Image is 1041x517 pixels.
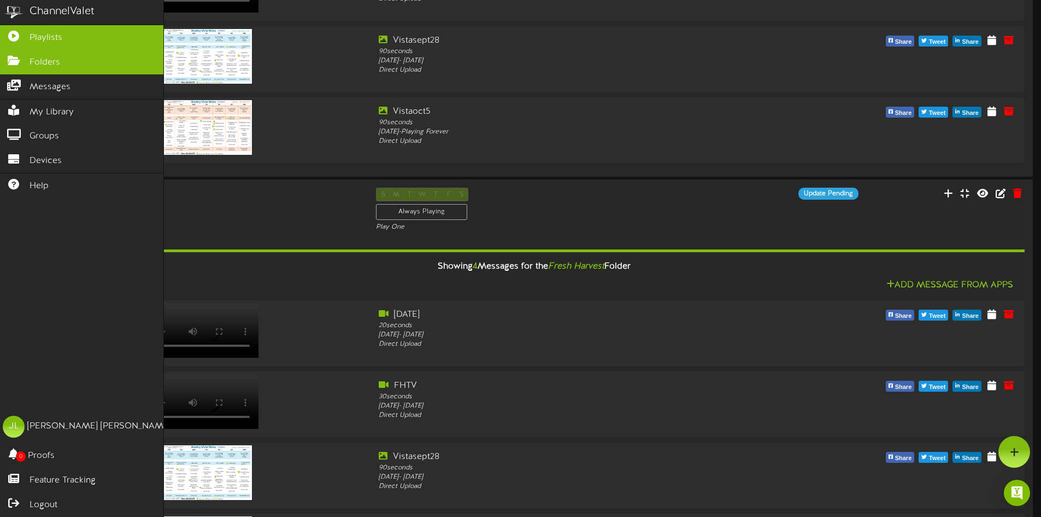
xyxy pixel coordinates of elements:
[30,32,62,44] span: Playlists
[379,473,771,482] div: [DATE] - [DATE]
[919,452,948,463] button: Tweet
[27,420,171,433] div: [PERSON_NAME] [PERSON_NAME]
[379,47,771,56] div: 90 seconds
[952,381,981,392] button: Share
[886,381,915,392] button: Share
[379,127,771,137] div: [DATE] - Playing Forever
[28,450,55,462] span: Proofs
[379,340,771,349] div: Direct Upload
[960,310,981,322] span: Share
[379,380,771,392] div: FHTV
[548,262,604,271] i: Fresh Harvest
[379,402,771,411] div: [DATE] - [DATE]
[952,107,981,118] button: Share
[960,381,981,393] span: Share
[893,310,914,322] span: Share
[379,482,771,491] div: Direct Upload
[798,188,858,200] div: Update Pending
[44,200,360,210] div: Landscape ( 16:9 )
[379,309,771,321] div: [DATE]
[30,4,95,20] div: ChannelValet
[927,310,948,322] span: Tweet
[927,381,948,393] span: Tweet
[379,34,771,47] div: Vistasept28
[376,204,467,220] div: Always Playing
[30,180,49,193] span: Help
[376,223,692,232] div: Play One
[919,107,948,118] button: Tweet
[960,107,981,119] span: Share
[44,188,360,200] div: Fresh Harvest
[379,118,771,127] div: 90 seconds
[952,310,981,321] button: Share
[3,416,25,438] div: JL
[927,107,948,119] span: Tweet
[886,452,915,463] button: Share
[960,36,981,48] span: Share
[379,463,771,473] div: 90 seconds
[16,451,26,462] span: 0
[30,474,96,487] span: Feature Tracking
[927,36,948,48] span: Tweet
[886,310,915,321] button: Share
[919,381,948,392] button: Tweet
[893,452,914,464] span: Share
[36,255,1033,278] div: Showing Messages for the Folder
[155,100,252,155] img: 83c64ebf-c57b-498c-a6d7-09aca614cdaa.jpg
[893,381,914,393] span: Share
[473,262,478,271] span: 4
[893,36,914,48] span: Share
[893,107,914,119] span: Share
[379,106,771,118] div: Vistaoct5
[379,392,771,402] div: 30 seconds
[379,330,771,340] div: [DATE] - [DATE]
[952,36,981,47] button: Share
[1004,480,1030,506] div: Open Intercom Messenger
[927,452,948,464] span: Tweet
[30,106,74,119] span: My Library
[379,451,771,463] div: Vistasept28
[379,66,771,75] div: Direct Upload
[952,452,981,463] button: Share
[30,56,60,69] span: Folders
[155,445,252,500] img: 0caac712-039c-4658-890f-fc5cf9b9c257.jpg
[919,310,948,321] button: Tweet
[379,137,771,146] div: Direct Upload
[30,499,57,512] span: Logout
[379,411,771,420] div: Direct Upload
[30,155,62,167] span: Devices
[379,56,771,66] div: [DATE] - [DATE]
[886,36,915,47] button: Share
[883,278,1016,292] button: Add Message From Apps
[379,321,771,330] div: 20 seconds
[919,36,948,47] button: Tweet
[960,452,981,464] span: Share
[886,107,915,118] button: Share
[155,29,252,84] img: 0caac712-039c-4658-890f-fc5cf9b9c257.jpg
[30,81,70,94] span: Messages
[30,130,59,143] span: Groups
